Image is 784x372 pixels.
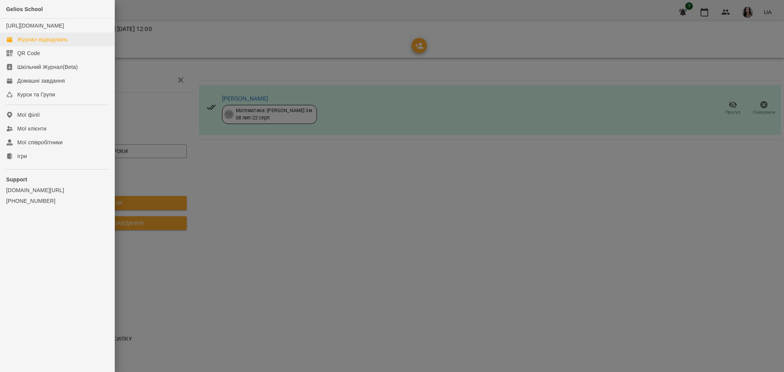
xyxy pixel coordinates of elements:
[6,186,108,194] a: [DOMAIN_NAME][URL]
[6,176,108,183] p: Support
[17,63,78,71] div: Шкільний Журнал(Beta)
[17,49,40,57] div: QR Code
[17,77,65,85] div: Домашні завдання
[17,152,27,160] div: Ігри
[17,139,63,146] div: Мої співробітники
[6,6,43,12] span: Gelios School
[17,36,68,43] div: Журнал відвідувань
[17,91,55,98] div: Курси та Групи
[17,111,40,119] div: Мої філії
[6,197,108,205] a: [PHONE_NUMBER]
[6,23,64,29] a: [URL][DOMAIN_NAME]
[17,125,46,132] div: Мої клієнти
